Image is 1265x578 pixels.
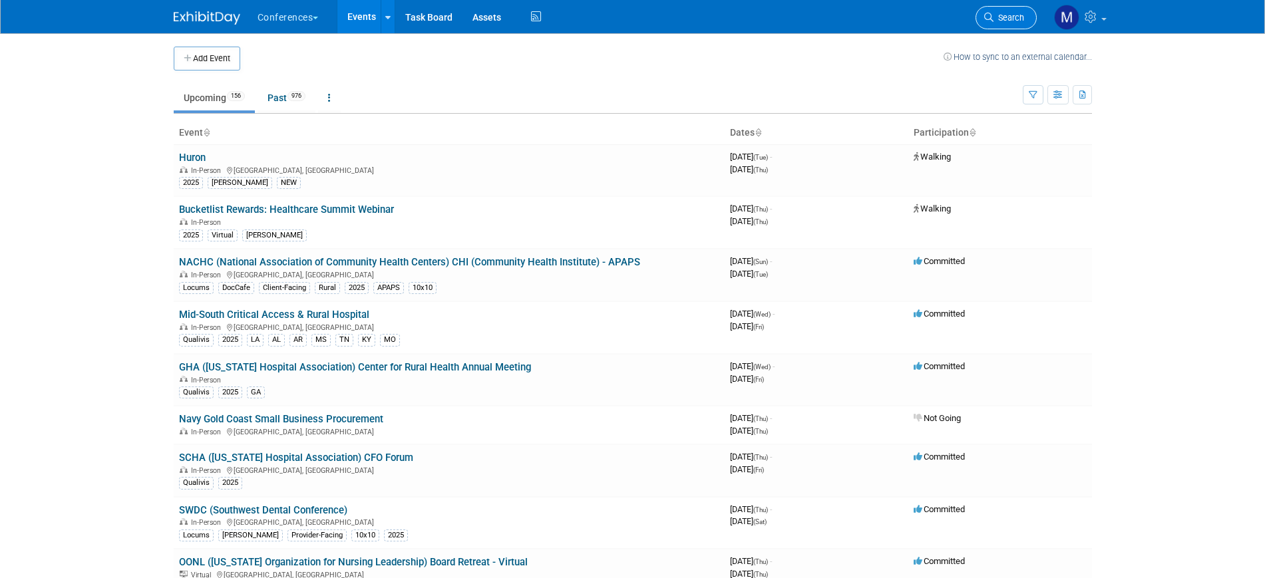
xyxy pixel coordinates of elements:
[914,504,965,514] span: Committed
[914,309,965,319] span: Committed
[179,504,347,516] a: SWDC (Southwest Dental Conference)
[753,415,768,422] span: (Thu)
[730,321,764,331] span: [DATE]
[180,218,188,225] img: In-Person Event
[730,464,764,474] span: [DATE]
[179,413,383,425] a: Navy Gold Coast Small Business Procurement
[174,85,255,110] a: Upcoming156
[914,204,951,214] span: Walking
[179,282,214,294] div: Locums
[218,282,254,294] div: DocCafe
[247,386,265,398] div: GA
[409,282,437,294] div: 10x10
[753,258,768,265] span: (Sun)
[373,282,404,294] div: APAPS
[753,558,768,565] span: (Thu)
[180,271,188,277] img: In-Person Event
[944,52,1092,62] a: How to sync to an external calendar...
[755,127,761,138] a: Sort by Start Date
[770,152,772,162] span: -
[179,229,203,241] div: 2025
[277,177,301,189] div: NEW
[730,374,764,384] span: [DATE]
[730,413,772,423] span: [DATE]
[191,271,225,279] span: In-Person
[753,571,768,578] span: (Thu)
[753,154,768,161] span: (Tue)
[380,334,400,346] div: MO
[730,204,772,214] span: [DATE]
[179,529,214,541] div: Locums
[258,85,315,110] a: Past976
[969,127,976,138] a: Sort by Participation Type
[180,518,188,525] img: In-Person Event
[179,556,528,568] a: OONL ([US_STATE] Organization for Nursing Leadership) Board Retreat - Virtual
[191,218,225,227] span: In-Person
[315,282,340,294] div: Rural
[914,361,965,371] span: Committed
[770,452,772,462] span: -
[179,516,719,527] div: [GEOGRAPHIC_DATA], [GEOGRAPHIC_DATA]
[179,269,719,279] div: [GEOGRAPHIC_DATA], [GEOGRAPHIC_DATA]
[179,309,369,321] a: Mid-South Critical Access & Rural Hospital
[914,152,951,162] span: Walking
[994,13,1024,23] span: Search
[730,269,768,279] span: [DATE]
[174,47,240,71] button: Add Event
[976,6,1037,29] a: Search
[384,529,408,541] div: 2025
[753,166,768,174] span: (Thu)
[730,361,775,371] span: [DATE]
[203,127,210,138] a: Sort by Event Name
[287,91,305,101] span: 976
[753,206,768,213] span: (Thu)
[730,152,772,162] span: [DATE]
[208,177,272,189] div: [PERSON_NAME]
[180,571,188,577] img: Virtual Event
[180,166,188,173] img: In-Person Event
[725,122,908,144] th: Dates
[345,282,369,294] div: 2025
[179,477,214,489] div: Qualivis
[730,164,768,174] span: [DATE]
[191,518,225,527] span: In-Person
[180,323,188,330] img: In-Person Event
[770,204,772,214] span: -
[179,256,640,268] a: NACHC (National Association of Community Health Centers) CHI (Community Health Institute) - APAPS
[179,464,719,475] div: [GEOGRAPHIC_DATA], [GEOGRAPHIC_DATA]
[227,91,245,101] span: 156
[289,334,307,346] div: AR
[730,256,772,266] span: [DATE]
[753,218,768,225] span: (Thu)
[730,309,775,319] span: [DATE]
[753,376,764,383] span: (Fri)
[287,529,347,541] div: Provider-Facing
[179,177,203,189] div: 2025
[247,334,264,346] div: LA
[179,361,531,373] a: GHA ([US_STATE] Hospital Association) Center for Rural Health Annual Meeting
[179,426,719,436] div: [GEOGRAPHIC_DATA], [GEOGRAPHIC_DATA]
[773,361,775,371] span: -
[179,334,214,346] div: Qualivis
[753,506,768,513] span: (Thu)
[208,229,238,241] div: Virtual
[753,518,767,525] span: (Sat)
[180,466,188,473] img: In-Person Event
[218,386,242,398] div: 2025
[180,376,188,382] img: In-Person Event
[191,466,225,475] span: In-Person
[218,477,242,489] div: 2025
[179,452,413,464] a: SCHA ([US_STATE] Hospital Association) CFO Forum
[914,413,961,423] span: Not Going
[908,122,1092,144] th: Participation
[179,164,719,175] div: [GEOGRAPHIC_DATA], [GEOGRAPHIC_DATA]
[730,216,768,226] span: [DATE]
[242,229,307,241] div: [PERSON_NAME]
[753,323,764,331] span: (Fri)
[218,529,283,541] div: [PERSON_NAME]
[179,152,206,164] a: Huron
[358,334,375,346] div: KY
[259,282,310,294] div: Client-Facing
[179,321,719,332] div: [GEOGRAPHIC_DATA], [GEOGRAPHIC_DATA]
[179,204,394,216] a: Bucketlist Rewards: Healthcare Summit Webinar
